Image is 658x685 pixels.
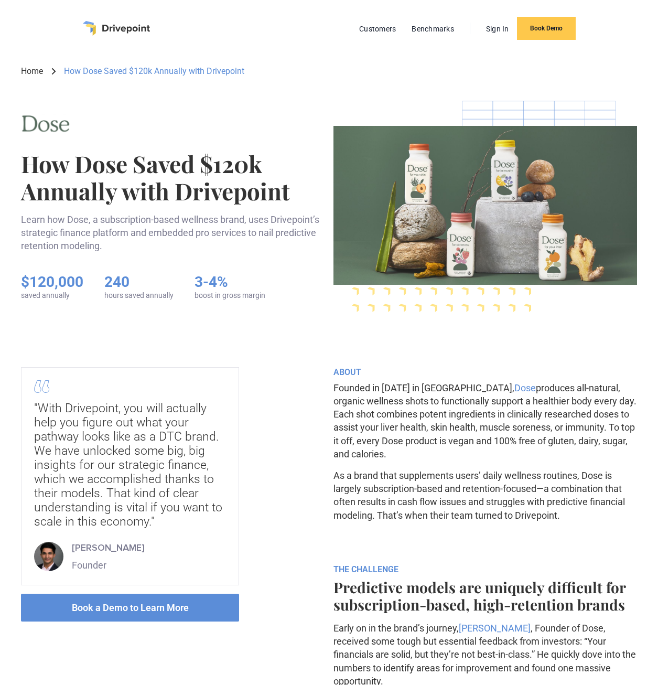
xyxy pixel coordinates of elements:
[64,66,244,77] div: How Dose Saved $120k Annually with Drivepoint
[406,22,459,36] a: Benchmarks
[21,273,83,291] h5: $120,000
[514,382,536,393] a: Dose
[195,291,265,300] div: boost in gross margin
[72,541,145,554] div: [PERSON_NAME]
[21,291,83,300] div: saved annually
[72,559,145,572] div: Founder
[21,594,239,622] a: Book a Demo to Learn More
[333,469,638,522] p: As a brand that supplements users’ daily wellness routines, Dose is largely subscription-based an...
[21,66,43,77] a: Home
[333,577,625,614] strong: Predictive models are uniquely difficult for subscription-based, high-retention brands
[104,291,174,300] div: hours saved annually
[21,213,325,253] p: Learn how Dose, a subscription-based wellness brand, uses Drivepoint’s strategic finance platform...
[34,401,226,529] div: "With Drivepoint, you will actually help you figure out what your pathway looks like as a DTC bra...
[21,150,325,205] h1: How Dose Saved $120k Annually with Drivepoint
[517,17,576,40] a: Book Demo
[333,367,638,377] h6: ABOUT
[104,273,174,291] h5: 240
[333,564,638,574] h6: THE CHALLENGE
[83,21,150,36] a: home
[459,623,531,634] a: [PERSON_NAME]
[195,273,265,291] h5: 3-4%
[481,22,514,36] a: Sign In
[354,22,401,36] a: Customers
[333,530,638,543] p: ‍
[333,381,638,461] p: Founded in [DATE] in [GEOGRAPHIC_DATA], produces all-natural, organic wellness shots to functiona...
